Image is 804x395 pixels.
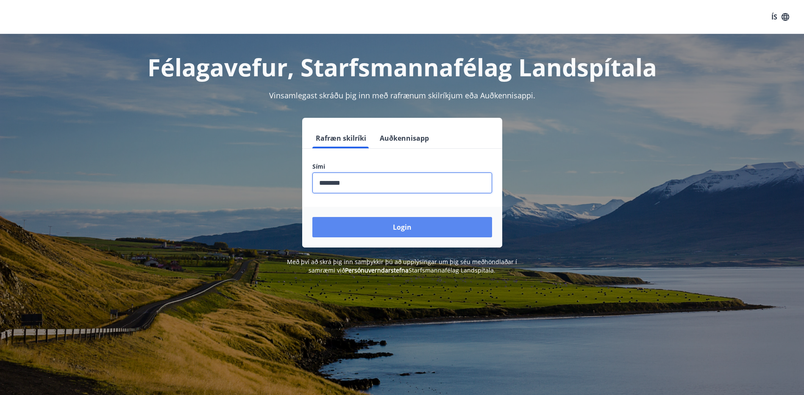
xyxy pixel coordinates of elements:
span: Með því að skrá þig inn samþykkir þú að upplýsingar um þig séu meðhöndlaðar í samræmi við Starfsm... [287,258,517,274]
label: Sími [312,162,492,171]
a: Persónuverndarstefna [345,266,409,274]
button: Login [312,217,492,237]
button: Auðkennisapp [376,128,432,148]
span: Vinsamlegast skráðu þig inn með rafrænum skilríkjum eða Auðkennisappi. [269,90,535,100]
button: Rafræn skilríki [312,128,370,148]
h1: Félagavefur, Starfsmannafélag Landspítala [107,51,697,83]
button: ÍS [767,9,794,25]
